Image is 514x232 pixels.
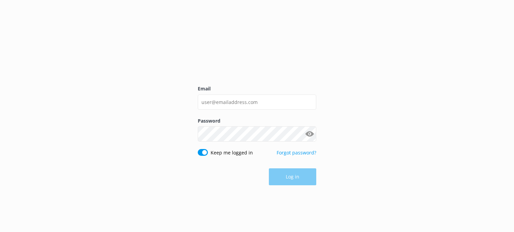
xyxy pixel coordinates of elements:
[198,94,316,110] input: user@emailaddress.com
[211,149,253,156] label: Keep me logged in
[277,149,316,156] a: Forgot password?
[303,127,316,141] button: Show password
[198,117,316,125] label: Password
[198,85,316,92] label: Email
